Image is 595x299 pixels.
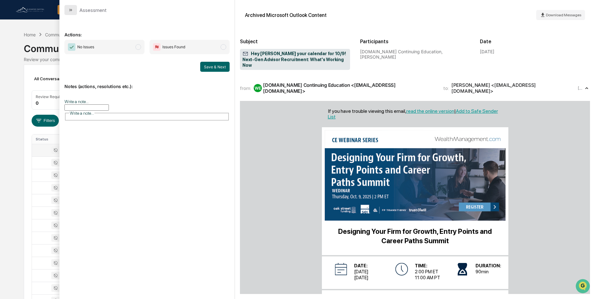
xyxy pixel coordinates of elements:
span: 90min [475,263,501,275]
img: %7B64b082ac-2ddf-4ed7-912d-ab32ee88f006%7D_WM_Email_Header_600x300.jpg [325,130,506,221]
td: If you have trouble viewing this email, | [328,108,503,120]
span: Pylon [62,106,76,111]
div: [DOMAIN_NAME] Continuing Education,[PERSON_NAME] [360,49,470,60]
div: [PERSON_NAME] <[EMAIL_ADDRESS][DOMAIN_NAME]> [451,82,577,94]
span: Data Lookup [13,91,39,97]
span: Preclearance [13,79,40,85]
a: 🖐️Preclearance [4,76,43,88]
div: Communications Archive [24,38,571,54]
strong: DATE: [354,263,368,269]
iframe: Open customer support [575,278,592,295]
h2: Participants [360,39,470,45]
img: logo [15,6,45,13]
a: 🔎Data Lookup [4,88,42,100]
p: Actions: [64,24,230,37]
strong: TIME: [415,263,427,269]
a: This 1.5-hour summit (CE credit eligible) [334,294,416,298]
strong: DURATION: [475,263,501,269]
th: Status [32,134,73,144]
div: 🗄️ [45,80,50,85]
label: Write a note... [64,99,89,104]
div: Review your communication records across channels [24,57,571,62]
span: Attestations [52,79,78,85]
span: from: [240,85,251,91]
div: Start new chat [21,48,103,54]
p: How can we help? [6,13,114,23]
span: Write a note... [70,111,94,116]
a: 🗄️Attestations [43,76,80,88]
div: Archived Microsoft Outlook Content [245,12,327,18]
button: Start new chat [106,50,114,57]
div: 🔎 [6,92,11,97]
a: read the online version [406,108,454,114]
span: No Issues [77,44,94,50]
div: Home [24,32,36,37]
span: Issues Found [162,44,185,50]
h2: Subject [240,39,350,45]
span: Hey [PERSON_NAME] your calendar for 10/9! Next-Gen Advisor Recruitment: What's Working Now [242,51,348,68]
button: Save & Next [200,62,230,72]
a: Powered byPylon [44,106,76,111]
a: Add to Safe Sender List [328,108,498,120]
strong: Designing Your Firm for Growth, Entry Points and Career Paths Summit [338,227,492,244]
div: [DOMAIN_NAME] Continuing Education <[EMAIL_ADDRESS][DOMAIN_NAME]> [263,82,436,94]
span: 2:00 PM ET 11:00 AM PT [415,263,440,281]
div: All Conversations [32,74,79,84]
div: 🖐️ [6,80,11,85]
span: Download Messages [546,13,581,17]
div: Communications Archive [45,32,96,37]
img: Checkmark [68,43,75,51]
div: [DATE] [480,49,494,54]
div: We're available if you need us! [21,54,79,59]
div: Review Required [36,94,66,99]
span: to: [443,85,449,91]
button: Download Messages [536,10,585,20]
div: 0 [36,100,38,106]
div: WE [254,84,262,92]
img: 1746055101610-c473b297-6a78-478c-a979-82029cc54cd1 [6,48,18,59]
p: Notes (actions, resolutions etc.): [64,76,230,89]
button: Filters [32,115,59,127]
h2: Date [480,39,590,45]
time: Monday, October 6, 2025 at 8:04:16 AM [578,86,584,91]
div: Assessment [79,7,107,13]
img: Flag [153,43,160,51]
span: [DATE] [DATE] [354,263,369,281]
